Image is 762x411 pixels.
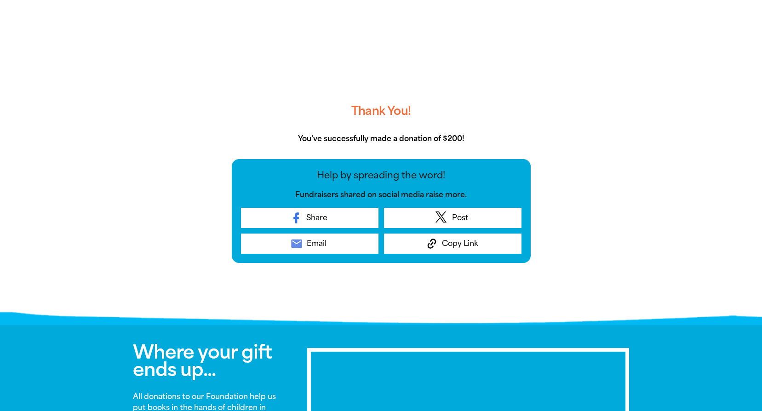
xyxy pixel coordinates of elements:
span: Copy Link [442,238,478,249]
a: Share [241,208,378,228]
span: Post [452,212,468,223]
button: Copy Link [384,234,521,254]
span: Where your gift ends up... [133,341,272,381]
span: Share [306,212,327,223]
h3: Thank You! [232,97,531,126]
i: email [290,237,303,250]
span: Email [307,238,327,249]
p: You've successfully made a donation of $200! [232,133,531,144]
p: Fundraisers shared on social media raise more. [241,189,521,200]
a: emailEmail [241,234,378,254]
a: Post [384,208,521,228]
p: Help by spreading the word! [241,168,521,182]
